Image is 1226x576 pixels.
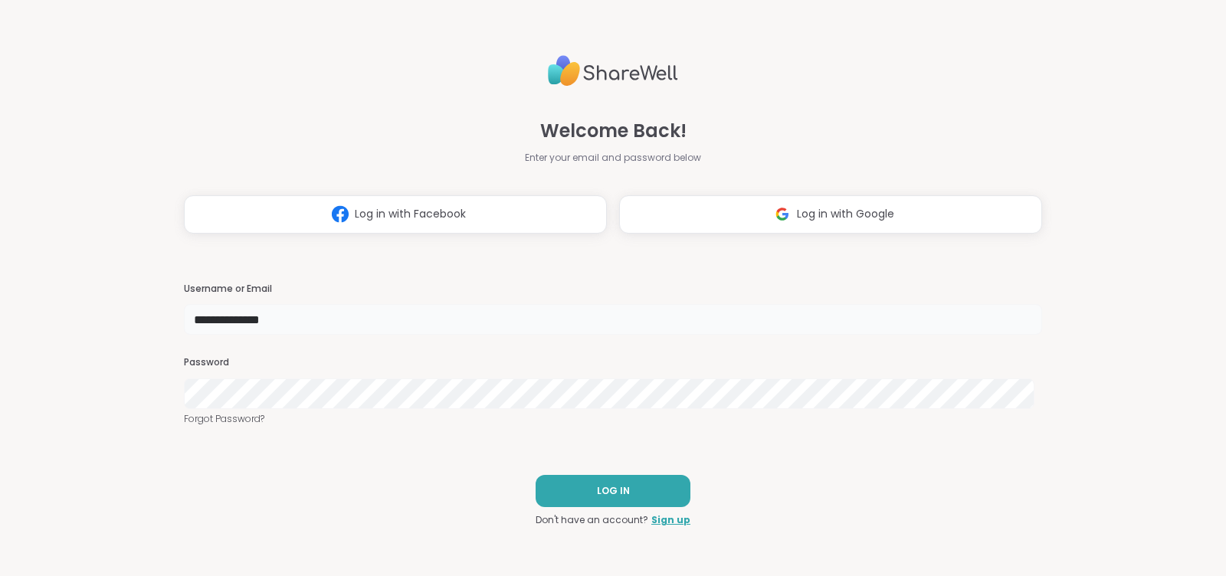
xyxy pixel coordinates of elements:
[355,206,466,222] span: Log in with Facebook
[548,49,678,93] img: ShareWell Logo
[184,195,607,234] button: Log in with Facebook
[768,200,797,228] img: ShareWell Logomark
[536,475,690,507] button: LOG IN
[597,484,630,498] span: LOG IN
[184,356,1042,369] h3: Password
[536,513,648,527] span: Don't have an account?
[326,200,355,228] img: ShareWell Logomark
[651,513,690,527] a: Sign up
[184,283,1042,296] h3: Username or Email
[619,195,1042,234] button: Log in with Google
[525,151,701,165] span: Enter your email and password below
[184,412,1042,426] a: Forgot Password?
[540,117,687,145] span: Welcome Back!
[797,206,894,222] span: Log in with Google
